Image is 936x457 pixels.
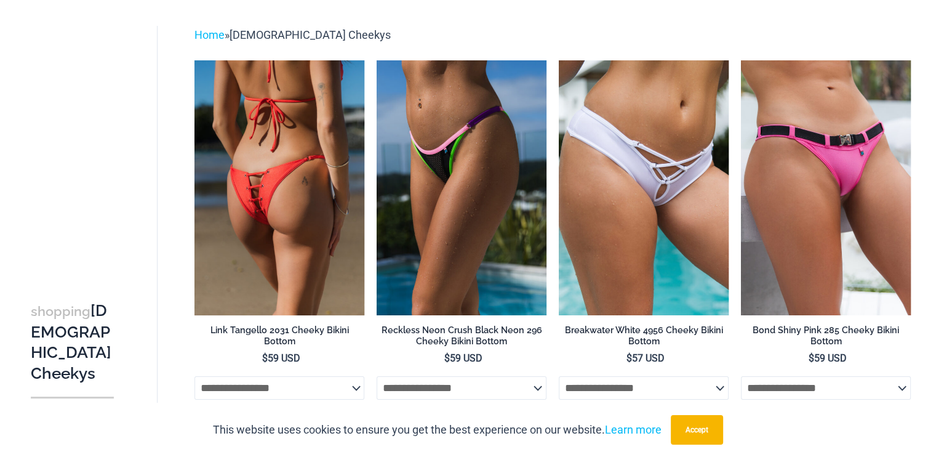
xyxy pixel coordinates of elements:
[31,16,142,262] iframe: TrustedSite Certified
[194,28,391,41] span: »
[194,325,364,352] a: Link Tangello 2031 Cheeky Bikini Bottom
[741,60,911,315] img: Bond Shiny Pink 285 Cheeky 02v22
[626,352,632,364] span: $
[444,352,450,364] span: $
[559,60,729,315] img: Breakwater White 4956 Shorts 01
[230,28,391,41] span: [DEMOGRAPHIC_DATA] Cheekys
[377,60,546,315] img: Reckless Neon Crush Black Neon 296 Cheeky 02
[194,325,364,347] h2: Link Tangello 2031 Cheeky Bikini Bottom
[377,60,546,315] a: Reckless Neon Crush Black Neon 296 Cheeky 02Reckless Neon Crush Black Neon 296 Cheeky 01Reckless ...
[31,304,90,319] span: shopping
[262,352,300,364] bdi: 59 USD
[444,352,482,364] bdi: 59 USD
[31,301,114,384] h3: [DEMOGRAPHIC_DATA] Cheekys
[194,60,364,315] a: Link Tangello 2031 Cheeky 01Link Tangello 2031 Cheeky 02Link Tangello 2031 Cheeky 02
[262,352,268,364] span: $
[741,60,911,315] a: Bond Shiny Pink 285 Cheeky 02v22Bond Shiny Pink 285 Cheeky 031Bond Shiny Pink 285 Cheeky 031
[626,352,665,364] bdi: 57 USD
[377,325,546,347] h2: Reckless Neon Crush Black Neon 296 Cheeky Bikini Bottom
[559,325,729,352] a: Breakwater White 4956 Cheeky Bikini Bottom
[809,352,847,364] bdi: 59 USD
[213,421,662,439] p: This website uses cookies to ensure you get the best experience on our website.
[809,352,814,364] span: $
[741,325,911,347] h2: Bond Shiny Pink 285 Cheeky Bikini Bottom
[194,28,225,41] a: Home
[559,325,729,347] h2: Breakwater White 4956 Cheeky Bikini Bottom
[377,325,546,352] a: Reckless Neon Crush Black Neon 296 Cheeky Bikini Bottom
[194,60,364,315] img: Link Tangello 2031 Cheeky 02
[605,423,662,436] a: Learn more
[741,325,911,352] a: Bond Shiny Pink 285 Cheeky Bikini Bottom
[671,415,723,445] button: Accept
[559,60,729,315] a: Breakwater White 4956 Shorts 01Breakwater White 341 Top 4956 Shorts 04Breakwater White 341 Top 49...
